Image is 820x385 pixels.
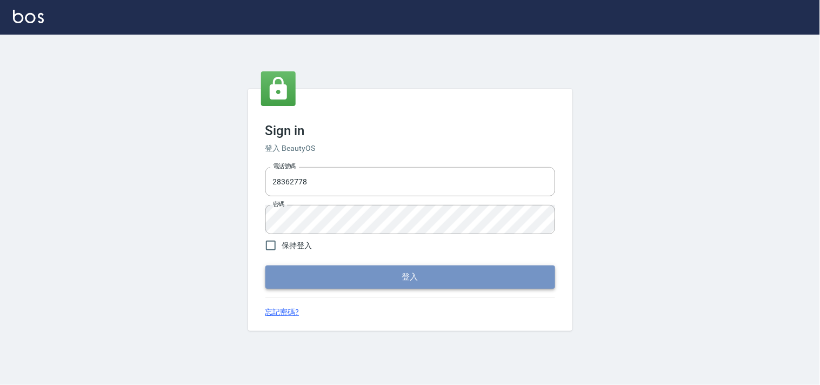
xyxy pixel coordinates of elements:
button: 登入 [265,265,555,288]
span: 保持登入 [282,240,312,251]
a: 忘記密碼? [265,307,299,318]
h6: 登入 BeautyOS [265,143,555,154]
h3: Sign in [265,123,555,138]
label: 密碼 [273,200,284,208]
label: 電話號碼 [273,162,296,170]
img: Logo [13,10,44,23]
